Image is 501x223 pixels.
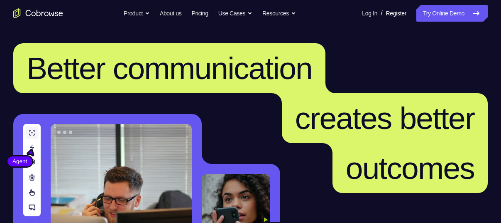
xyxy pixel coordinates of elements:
a: Register [386,5,406,22]
a: Log In [362,5,377,22]
a: Try Online Demo [416,5,488,22]
span: creates better [295,101,474,136]
a: Pricing [191,5,208,22]
span: Better communication [27,51,312,86]
a: About us [160,5,181,22]
span: / [381,8,382,18]
button: Use Cases [218,5,252,22]
button: Resources [262,5,296,22]
a: Go to the home page [13,8,63,18]
button: Product [124,5,150,22]
span: outcomes [346,151,474,186]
